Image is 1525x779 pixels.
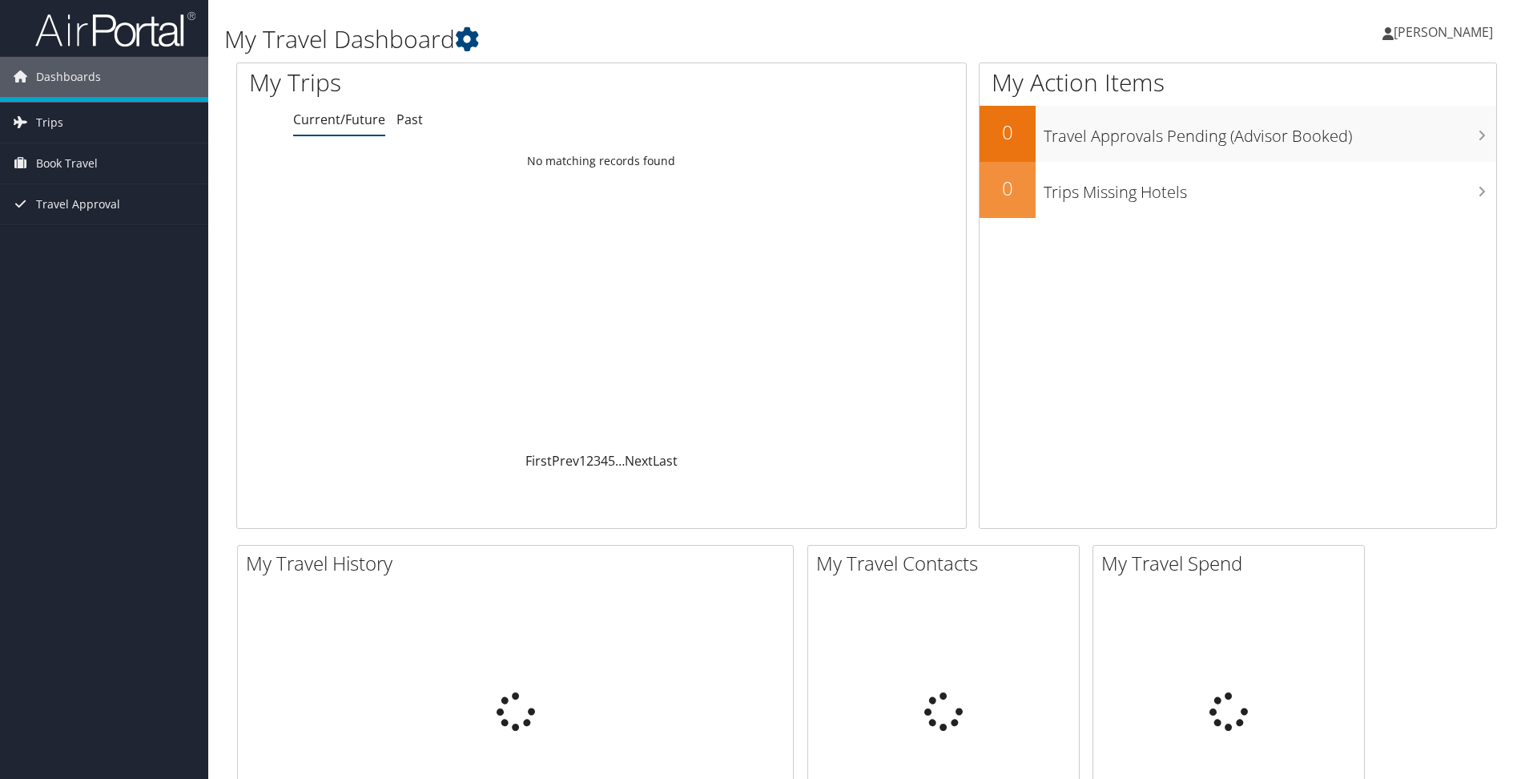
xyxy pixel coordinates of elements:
h2: 0 [980,119,1036,146]
h2: My Travel Contacts [816,550,1079,577]
a: 0Trips Missing Hotels [980,162,1496,218]
h2: My Travel History [246,550,793,577]
h1: My Travel Dashboard [224,22,1080,56]
a: First [525,452,552,470]
a: [PERSON_NAME] [1382,8,1509,56]
a: 4 [601,452,608,470]
a: Prev [552,452,579,470]
span: Book Travel [36,143,98,184]
a: 2 [586,452,594,470]
h2: My Travel Spend [1101,550,1364,577]
a: Last [653,452,678,470]
a: 0Travel Approvals Pending (Advisor Booked) [980,106,1496,162]
h1: My Action Items [980,66,1496,99]
h3: Trips Missing Hotels [1044,173,1496,204]
td: No matching records found [237,147,966,176]
span: [PERSON_NAME] [1394,23,1493,41]
a: Current/Future [293,111,385,128]
a: 1 [579,452,586,470]
a: 3 [594,452,601,470]
h2: 0 [980,175,1036,202]
img: airportal-logo.png [35,10,195,48]
span: Trips [36,103,63,143]
span: Dashboards [36,57,101,97]
span: Travel Approval [36,184,120,224]
h3: Travel Approvals Pending (Advisor Booked) [1044,117,1496,147]
h1: My Trips [249,66,650,99]
span: … [615,452,625,470]
a: Next [625,452,653,470]
a: Past [396,111,423,128]
a: 5 [608,452,615,470]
